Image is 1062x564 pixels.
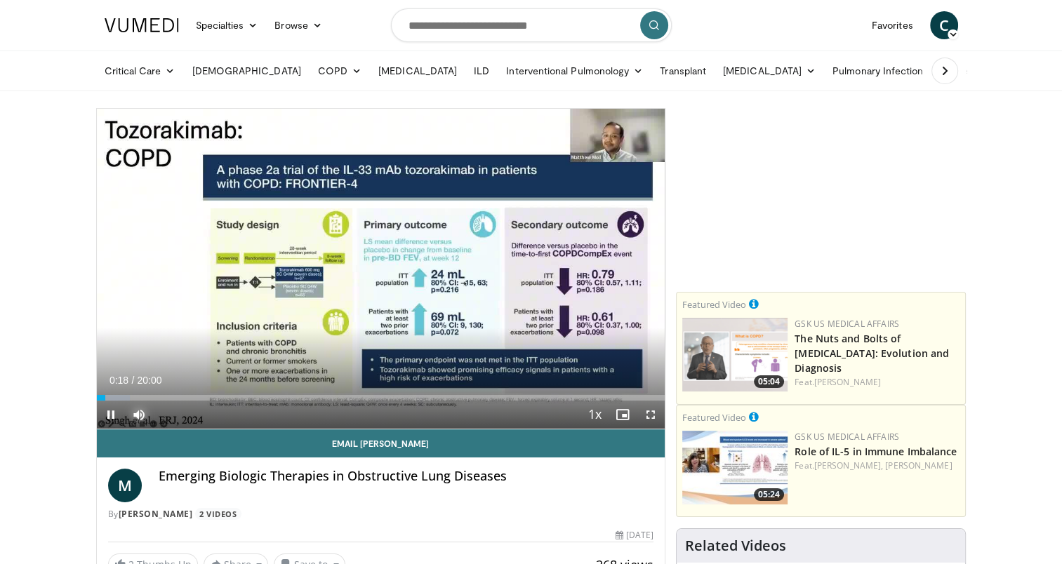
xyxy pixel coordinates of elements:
[108,508,654,521] div: By
[682,431,788,504] img: f8c419a3-5bbb-4c4e-b48e-16c2b0d0fb3f.png.150x105_q85_crop-smart_upscale.jpg
[637,401,665,429] button: Fullscreen
[310,57,370,85] a: COPD
[814,459,883,471] a: [PERSON_NAME],
[885,459,952,471] a: [PERSON_NAME]
[159,469,654,484] h4: Emerging Biologic Therapies in Obstructive Lung Diseases
[682,298,746,311] small: Featured Video
[682,431,788,504] a: 05:24
[930,11,958,39] a: C
[754,375,784,388] span: 05:04
[795,445,957,458] a: Role of IL-5 in Immune Imbalance
[109,375,128,386] span: 0:18
[97,109,665,429] video-js: Video Player
[682,411,746,424] small: Featured Video
[682,318,788,391] a: 05:04
[682,318,788,391] img: ee063798-7fd0-40de-9666-e00bc66c7c22.png.150x105_q85_crop-smart_upscale.png
[391,8,672,42] input: Search topics, interventions
[370,57,465,85] a: [MEDICAL_DATA]
[609,401,637,429] button: Enable picture-in-picture mode
[580,401,609,429] button: Playback Rate
[97,401,125,429] button: Pause
[195,508,241,520] a: 2 Videos
[795,332,949,375] a: The Nuts and Bolts of [MEDICAL_DATA]: Evolution and Diagnosis
[824,57,945,85] a: Pulmonary Infection
[498,57,651,85] a: Interventional Pulmonology
[863,11,922,39] a: Favorites
[187,11,267,39] a: Specialties
[795,376,960,389] div: Feat.
[266,11,331,39] a: Browse
[96,57,184,85] a: Critical Care
[795,459,960,472] div: Feat.
[137,375,161,386] span: 20:00
[97,395,665,401] div: Progress Bar
[119,508,193,520] a: [PERSON_NAME]
[616,529,653,542] div: [DATE]
[132,375,135,386] span: /
[97,429,665,457] a: Email [PERSON_NAME]
[105,18,179,32] img: VuMedi Logo
[754,488,784,501] span: 05:24
[814,376,881,388] a: [PERSON_NAME]
[795,431,899,443] a: GSK US Medical Affairs
[685,537,786,554] h4: Related Videos
[108,469,142,502] a: M
[184,57,310,85] a: [DEMOGRAPHIC_DATA]
[715,57,824,85] a: [MEDICAL_DATA]
[795,318,899,330] a: GSK US Medical Affairs
[651,57,715,85] a: Transplant
[125,401,153,429] button: Mute
[465,57,498,85] a: ILD
[716,108,927,283] iframe: Advertisement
